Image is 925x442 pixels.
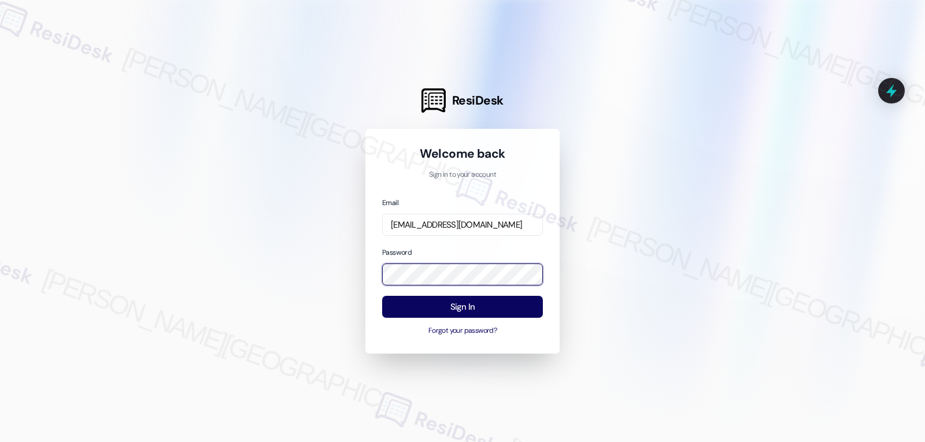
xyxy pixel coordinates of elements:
span: ResiDesk [452,92,504,109]
label: Password [382,248,412,257]
button: Forgot your password? [382,326,543,336]
h1: Welcome back [382,146,543,162]
input: name@example.com [382,214,543,236]
img: ResiDesk Logo [421,88,446,113]
p: Sign in to your account [382,170,543,180]
button: Sign In [382,296,543,318]
label: Email [382,198,398,207]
